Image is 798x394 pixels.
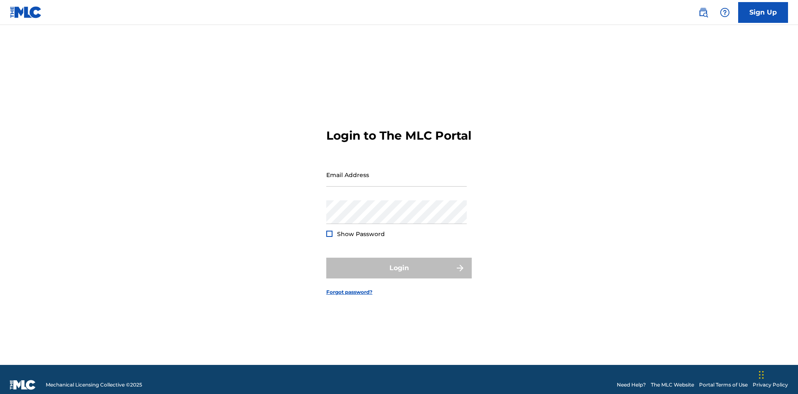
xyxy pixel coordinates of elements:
[699,381,748,389] a: Portal Terms of Use
[651,381,694,389] a: The MLC Website
[326,288,372,296] a: Forgot password?
[46,381,142,389] span: Mechanical Licensing Collective © 2025
[738,2,788,23] a: Sign Up
[759,362,764,387] div: Drag
[10,6,42,18] img: MLC Logo
[10,380,36,390] img: logo
[720,7,730,17] img: help
[617,381,646,389] a: Need Help?
[337,230,385,238] span: Show Password
[326,128,471,143] h3: Login to The MLC Portal
[717,4,733,21] div: Help
[756,354,798,394] iframe: Chat Widget
[698,7,708,17] img: search
[695,4,712,21] a: Public Search
[753,381,788,389] a: Privacy Policy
